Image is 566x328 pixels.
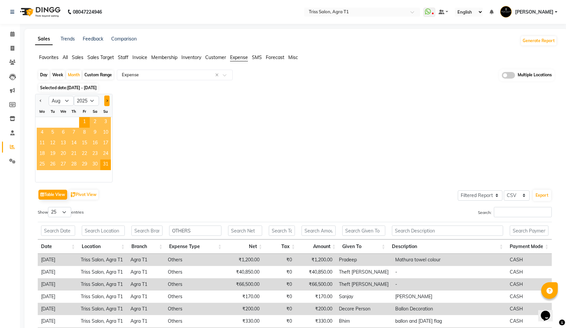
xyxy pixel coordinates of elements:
[38,291,77,303] td: [DATE]
[222,278,263,291] td: ₹66,500.00
[295,266,336,278] td: ₹40,850.00
[58,160,69,170] span: 27
[263,278,295,291] td: ₹0
[47,128,58,138] span: 5
[118,54,128,60] span: Staff
[215,72,221,79] span: Clear all
[252,54,262,60] span: SMS
[518,72,552,79] span: Multiple Locations
[37,138,47,149] div: Monday, August 11, 2025
[222,266,263,278] td: ₹40,850.00
[77,303,127,315] td: Triss Salon, Agra T1
[58,106,69,117] div: We
[58,138,69,149] div: Wednesday, August 13, 2025
[225,239,265,254] th: Net: activate to sort column ascending
[336,315,392,327] td: Bhim
[100,117,111,128] div: Sunday, August 3, 2025
[69,128,79,138] span: 7
[222,254,263,266] td: ₹1,200.00
[127,303,165,315] td: Agra T1
[131,226,163,236] input: Search Branch
[263,291,295,303] td: ₹0
[169,226,221,236] input: Search Expense Type
[132,54,147,60] span: Invoice
[79,117,90,128] div: Friday, August 1, 2025
[165,303,223,315] td: Others
[83,36,103,42] a: Feedback
[69,190,98,200] button: Pivot View
[263,254,295,266] td: ₹0
[77,266,127,278] td: Triss Salon, Agra T1
[79,149,90,160] span: 22
[510,226,548,236] input: Search Payment Mode
[82,226,125,236] input: Search Location
[79,128,90,138] span: 8
[263,266,295,278] td: ₹0
[58,149,69,160] div: Wednesday, August 20, 2025
[392,291,506,303] td: [PERSON_NAME]
[77,254,127,266] td: Triss Salon, Agra T1
[100,138,111,149] div: Sunday, August 17, 2025
[533,190,551,201] button: Export
[77,278,127,291] td: Triss Salon, Agra T1
[127,315,165,327] td: Agra T1
[392,266,506,278] td: -
[151,54,177,60] span: Membership
[538,301,559,321] iframe: chat widget
[38,254,77,266] td: [DATE]
[336,278,392,291] td: Theft [PERSON_NAME]
[37,138,47,149] span: 11
[66,70,81,80] div: Month
[77,291,127,303] td: Triss Salon, Agra T1
[100,117,111,128] span: 3
[48,207,71,217] select: Showentries
[87,54,114,60] span: Sales Target
[47,149,58,160] div: Tuesday, August 19, 2025
[165,266,223,278] td: Others
[90,149,100,160] span: 23
[392,226,503,236] input: Search Description
[339,239,389,254] th: Given To: activate to sort column ascending
[58,149,69,160] span: 20
[74,96,99,106] select: Select year
[288,54,298,60] span: Misc
[265,239,298,254] th: Tax: activate to sort column ascending
[269,226,295,236] input: Search Tax
[73,3,102,21] b: 08047224946
[37,128,47,138] span: 4
[58,160,69,170] div: Wednesday, August 27, 2025
[38,315,77,327] td: [DATE]
[58,128,69,138] span: 6
[342,226,385,236] input: Search Given To
[38,266,77,278] td: [DATE]
[298,239,339,254] th: Amount: activate to sort column ascending
[506,303,552,315] td: CASH
[100,160,111,170] div: Sunday, August 31, 2025
[69,149,79,160] div: Thursday, August 21, 2025
[222,303,263,315] td: ₹200.00
[69,128,79,138] div: Thursday, August 7, 2025
[336,254,392,266] td: Pradeep
[90,128,100,138] span: 9
[37,149,47,160] div: Monday, August 18, 2025
[100,160,111,170] span: 31
[295,291,336,303] td: ₹170.00
[90,117,100,128] div: Saturday, August 2, 2025
[38,70,49,80] div: Day
[38,96,43,106] button: Previous month
[69,138,79,149] div: Thursday, August 14, 2025
[83,70,114,80] div: Custom Range
[165,291,223,303] td: Others
[79,138,90,149] div: Friday, August 15, 2025
[77,315,127,327] td: Triss Salon, Agra T1
[506,315,552,327] td: CASH
[392,315,506,327] td: ballon and [DATE] flag
[37,160,47,170] div: Monday, August 25, 2025
[506,266,552,278] td: CASH
[63,54,68,60] span: All
[47,138,58,149] div: Tuesday, August 12, 2025
[165,315,223,327] td: Others
[38,303,77,315] td: [DATE]
[100,106,111,117] div: Su
[266,54,284,60] span: Forecast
